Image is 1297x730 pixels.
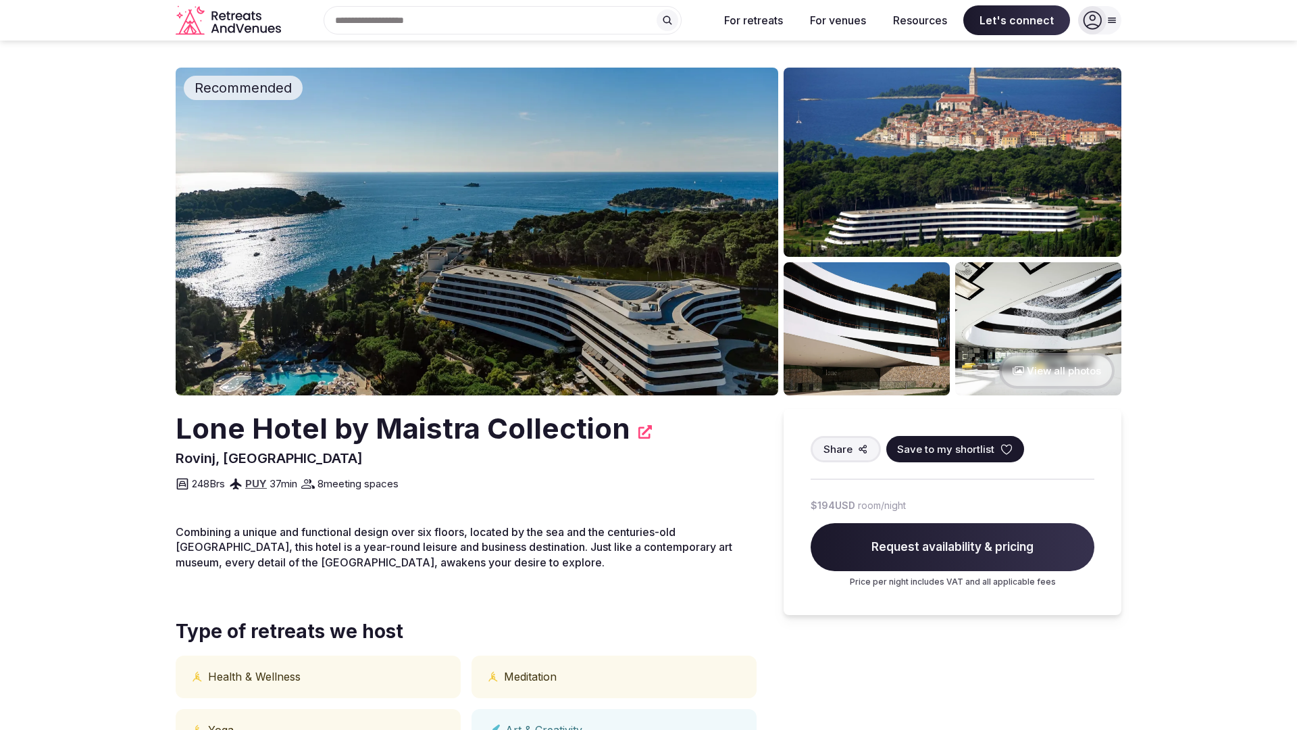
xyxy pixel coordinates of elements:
svg: Retreats and Venues company logo [176,5,284,36]
p: Price per night includes VAT and all applicable fees [811,577,1094,588]
a: PUY [245,477,267,490]
img: Venue cover photo [176,68,778,395]
span: 8 meeting spaces [317,477,399,491]
h2: Lone Hotel by Maistra Collection [176,409,630,449]
button: Save to my shortlist [886,436,1024,462]
span: $194 USD [811,499,855,512]
button: Physical and mental health icon tooltip [488,671,499,682]
span: 248 Brs [192,477,225,491]
span: Rovinj, [GEOGRAPHIC_DATA] [176,450,363,466]
img: Venue gallery photo [784,262,950,395]
span: Request availability & pricing [811,523,1094,572]
img: Venue gallery photo [955,262,1121,395]
button: Resources [882,5,958,35]
button: For retreats [713,5,794,35]
button: For venues [799,5,877,35]
div: Recommended [184,76,303,100]
span: 37 min [270,477,297,491]
span: Save to my shortlist [897,442,994,456]
span: Let's connect [963,5,1070,35]
span: Share [823,442,853,456]
span: room/night [858,499,906,512]
button: Physical and mental health icon tooltip [192,671,203,682]
a: Visit the homepage [176,5,284,36]
button: View all photos [999,353,1115,389]
img: Venue gallery photo [784,68,1121,257]
button: Share [811,436,881,462]
span: Recommended [189,78,297,97]
span: Combining a unique and functional design over six floors, located by the sea and the centuries-ol... [176,525,732,569]
span: Type of retreats we host [176,618,757,645]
